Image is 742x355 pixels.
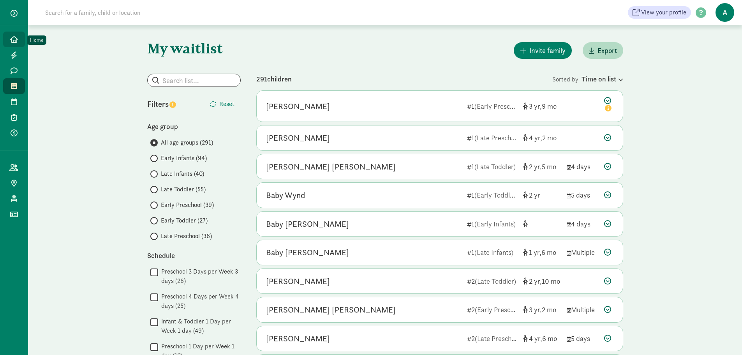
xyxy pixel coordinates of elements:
[529,102,542,111] span: 3
[467,333,517,344] div: 2
[467,219,517,229] div: 1
[161,185,206,194] span: Late Toddler (55)
[161,200,214,210] span: Early Preschool (39)
[161,154,207,163] span: Early Infants (94)
[474,102,524,111] span: (Early Preschool)
[266,132,330,144] div: Roland Carlson
[523,247,560,258] div: [object Object]
[541,248,556,257] span: 6
[475,277,516,286] span: (Late Toddler)
[467,161,517,172] div: 1
[523,333,560,344] div: [object Object]
[266,275,330,288] div: Reyven Veloso
[529,277,542,286] span: 2
[161,231,212,241] span: Late Preschool (36)
[147,41,241,56] h1: My waitlist
[161,138,213,147] span: All age groups (291)
[597,45,617,56] span: Export
[529,45,566,56] span: Invite family
[467,132,517,143] div: 1
[567,161,598,172] div: 4 days
[266,332,330,345] div: Waden Wynd
[523,132,560,143] div: [object Object]
[529,162,542,171] span: 2
[475,305,525,314] span: (Early Preschool)
[542,305,556,314] span: 2
[474,219,516,228] span: (Early Infants)
[161,216,208,225] span: Early Toddler (27)
[529,191,540,200] span: 2
[474,133,522,142] span: (Late Preschool)
[542,133,557,142] span: 2
[628,6,691,19] a: View your profile
[475,334,522,343] span: (Late Preschool)
[204,96,241,112] button: Reset
[567,219,598,229] div: 4 days
[703,318,742,355] iframe: Chat Widget
[514,42,572,59] button: Invite family
[266,304,396,316] div: Aylin Lopez Baray
[523,219,560,229] div: [object Object]
[147,250,241,261] div: Schedule
[552,74,623,84] div: Sorted by
[266,218,349,230] div: Baby Caskey
[158,292,241,311] label: Preschool 4 Days per Week 4 days (25)
[256,74,552,84] div: 291 children
[158,317,241,336] label: Infant & Toddler 1 Day per Week 1 day (49)
[148,74,240,87] input: Search list...
[529,305,542,314] span: 3
[147,121,241,132] div: Age group
[529,334,542,343] span: 4
[147,98,194,110] div: Filters
[523,304,560,315] div: [object Object]
[266,246,349,259] div: Baby Greenwald
[641,8,686,17] span: View your profile
[266,100,330,113] div: David Skelly
[567,333,598,344] div: 5 days
[542,162,556,171] span: 5
[30,36,43,44] div: Home
[266,161,396,173] div: Hadley Grace Lesch
[266,189,305,201] div: Baby Wynd
[529,133,542,142] span: 4
[474,248,513,257] span: (Late Infants)
[567,247,598,258] div: Multiple
[523,276,560,286] div: [object Object]
[523,190,560,200] div: [object Object]
[467,247,517,258] div: 1
[41,5,259,20] input: Search for a family, child or location
[542,102,557,111] span: 9
[523,161,560,172] div: [object Object]
[219,99,234,109] span: Reset
[567,304,598,315] div: Multiple
[474,191,518,200] span: (Early Toddler)
[467,276,517,286] div: 2
[158,267,241,286] label: Preschool 3 Days per Week 3 days (26)
[567,190,598,200] div: 5 days
[523,101,560,111] div: [object Object]
[161,169,204,178] span: Late Infants (40)
[582,74,623,84] div: Time on list
[474,162,516,171] span: (Late Toddler)
[467,101,517,111] div: 1
[542,277,560,286] span: 10
[583,42,623,59] button: Export
[529,248,541,257] span: 1
[716,3,734,22] span: A
[467,304,517,315] div: 2
[542,334,557,343] span: 6
[467,190,517,200] div: 1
